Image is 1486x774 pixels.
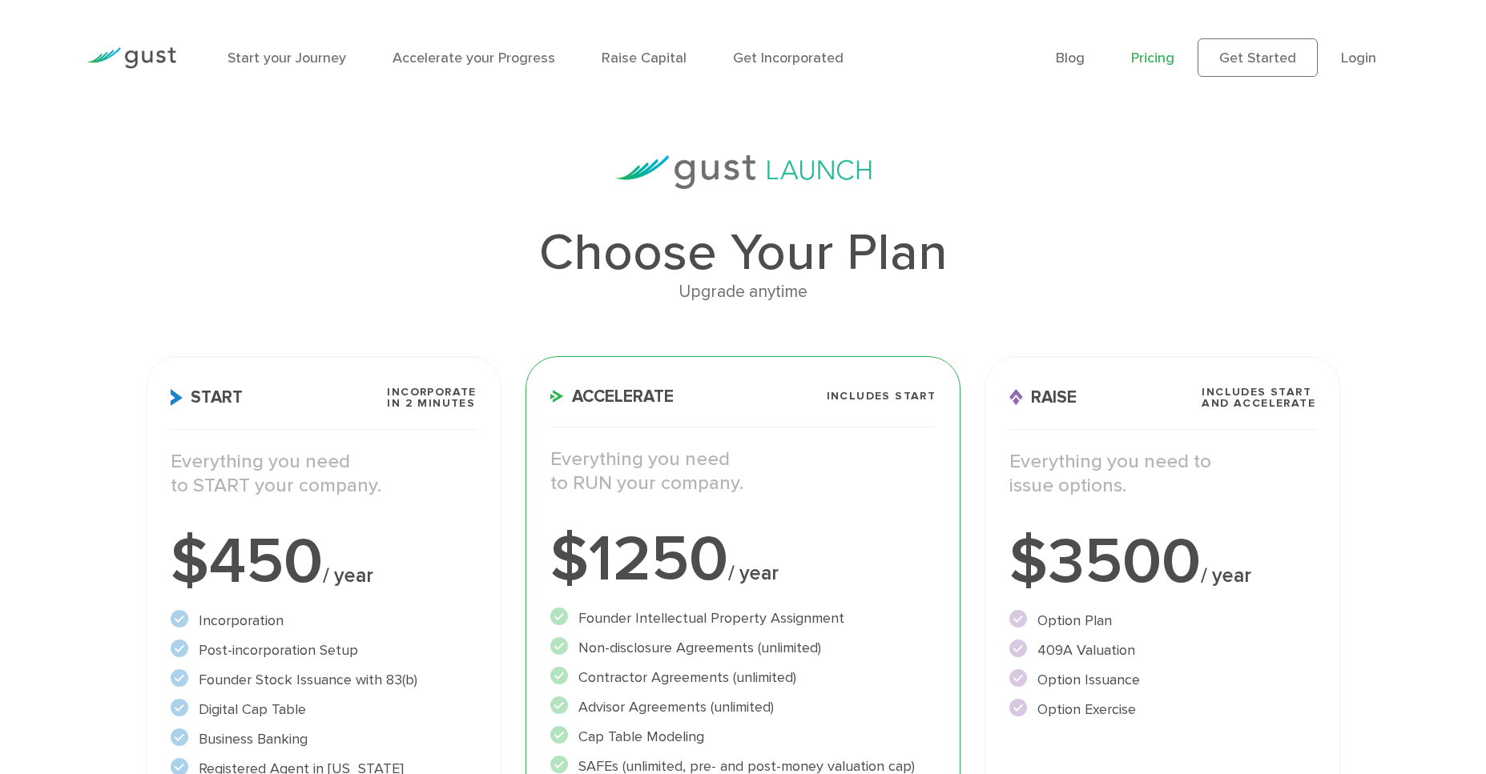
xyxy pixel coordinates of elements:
[171,530,477,594] div: $450
[550,527,936,592] div: $1250
[387,387,476,409] span: Incorporate in 2 Minutes
[827,391,936,402] span: Includes START
[550,447,936,495] p: Everything you need to RUN your company.
[550,696,936,718] li: Advisor Agreements (unlimited)
[1009,530,1315,594] div: $3500
[1009,640,1315,661] li: 409A Valuation
[1131,50,1174,66] a: Pricing
[1202,387,1315,409] span: Includes START and ACCELERATE
[550,388,674,405] span: Accelerate
[171,728,477,750] li: Business Banking
[323,563,373,588] span: / year
[550,637,936,659] li: Non-disclosure Agreements (unlimited)
[602,50,687,66] a: Raise Capital
[228,50,346,66] a: Start your Journey
[728,561,779,585] span: / year
[1201,563,1251,588] span: / year
[1009,610,1315,632] li: Option Plan
[1009,389,1023,406] img: Raise Icon
[550,667,936,688] li: Contractor Agreements (unlimited)
[171,699,477,720] li: Digital Cap Table
[171,610,477,632] li: Incorporation
[1056,50,1085,66] a: Blog
[171,389,243,406] span: Start
[87,47,176,69] img: Gust Logo
[1009,669,1315,691] li: Option Issuance
[146,227,1340,279] h1: Choose Your Plan
[733,50,844,66] a: Get Incorporated
[1009,450,1315,498] p: Everything you need to issue options.
[1009,389,1077,406] span: Raise
[393,50,555,66] a: Accelerate your Progress
[550,726,936,748] li: Cap Table Modeling
[171,669,477,691] li: Founder Stock Issuance with 83(b)
[171,389,183,406] img: Start Icon X2
[550,608,936,629] li: Founder Intellectual Property Assignment
[1009,699,1315,720] li: Option Exercise
[550,390,564,403] img: Accelerate Icon
[615,155,872,189] img: gust-launch-logos.svg
[171,640,477,661] li: Post-incorporation Setup
[1341,50,1376,66] a: Login
[146,279,1340,306] div: Upgrade anytime
[171,450,477,498] p: Everything you need to START your company.
[1198,38,1318,77] a: Get Started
